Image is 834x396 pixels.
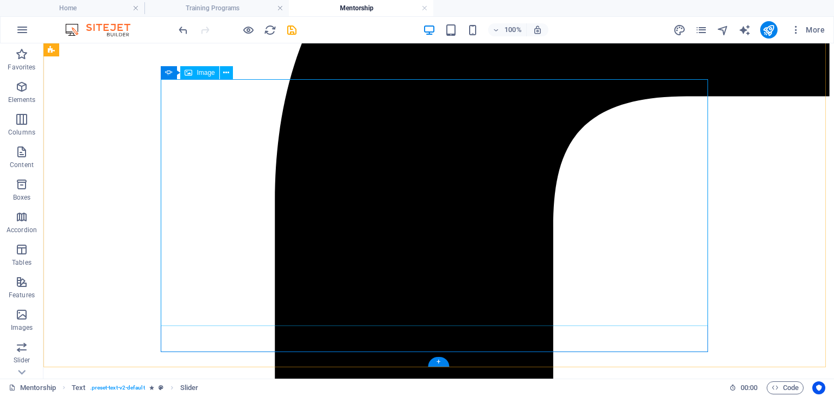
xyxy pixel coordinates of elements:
button: Code [767,381,804,394]
i: Element contains an animation [149,385,154,391]
p: Slider [14,356,30,365]
button: save [285,23,298,36]
a: Click to cancel selection. Double-click to open Pages [9,381,56,394]
span: Image [197,69,214,76]
p: Tables [12,258,31,267]
i: Reload page [264,24,276,36]
button: 100% [488,23,527,36]
i: On resize automatically adjust zoom level to fit chosen device. [533,25,542,35]
h4: Training Programs [144,2,289,14]
span: Click to select. Double-click to edit [180,381,199,394]
button: navigator [717,23,730,36]
button: text_generator [738,23,751,36]
i: Save (Ctrl+S) [286,24,298,36]
nav: breadcrumb [72,381,198,394]
p: Favorites [8,63,35,72]
button: reload [263,23,276,36]
i: Undo: Change image (Ctrl+Z) [177,24,189,36]
button: publish [760,21,778,39]
div: + [428,357,449,367]
button: design [673,23,686,36]
h4: Mentorship [289,2,433,14]
p: Content [10,161,34,169]
img: Editor Logo [62,23,144,36]
p: Features [9,291,35,299]
i: Design (Ctrl+Alt+Y) [673,24,686,36]
button: More [786,21,829,39]
button: Click here to leave preview mode and continue editing [242,23,255,36]
i: Navigator [717,24,729,36]
button: undo [176,23,189,36]
i: This element is a customizable preset [159,385,163,391]
span: . preset-text-v2-default [90,381,145,394]
span: Code [772,381,799,394]
span: 00 00 [741,381,757,394]
i: AI Writer [738,24,751,36]
i: Pages (Ctrl+Alt+S) [695,24,707,36]
p: Images [11,323,33,332]
h6: 100% [504,23,522,36]
button: Usercentrics [812,381,825,394]
p: Boxes [13,193,31,202]
p: Columns [8,128,35,137]
span: : [748,384,750,392]
p: Accordion [7,226,37,234]
p: Elements [8,95,36,104]
h6: Session time [729,381,758,394]
button: pages [695,23,708,36]
span: More [791,24,825,35]
span: Click to select. Double-click to edit [72,381,85,394]
i: Publish [762,24,775,36]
